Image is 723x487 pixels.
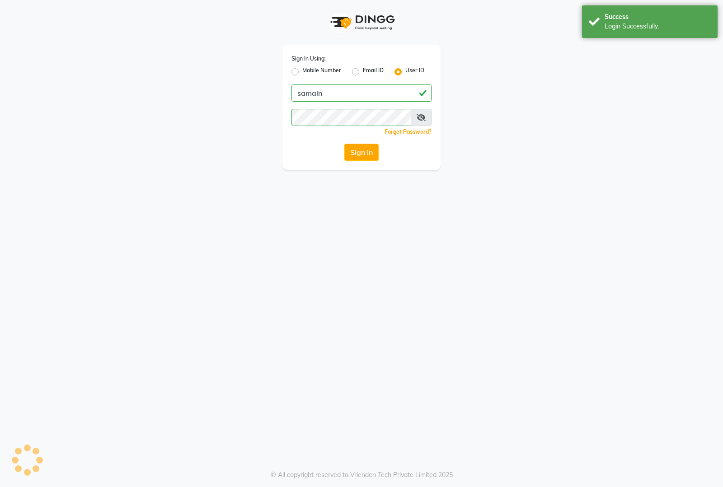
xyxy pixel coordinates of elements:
[291,55,326,63] label: Sign In Using:
[405,66,424,77] label: User ID
[605,22,711,31] div: Login Successfully.
[291,84,432,102] input: Username
[363,66,384,77] label: Email ID
[291,109,411,126] input: Username
[605,12,711,22] div: Success
[344,144,379,161] button: Sign In
[302,66,341,77] label: Mobile Number
[385,128,432,135] a: Forgot Password?
[325,9,398,36] img: logo1.svg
